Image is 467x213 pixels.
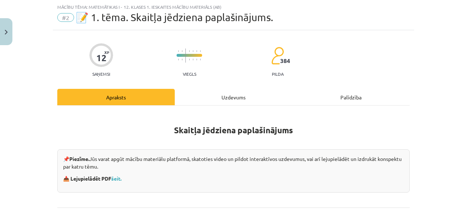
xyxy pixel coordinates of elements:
[57,89,175,105] div: Apraksts
[96,53,107,63] div: 12
[178,50,179,52] img: icon-short-line-57e1e144782c952c97e751825c79c345078a6d821885a25fce030b3d8c18986b.svg
[104,50,109,54] span: XP
[280,58,290,64] span: 384
[189,59,190,60] img: icon-short-line-57e1e144782c952c97e751825c79c345078a6d821885a25fce030b3d8c18986b.svg
[196,50,197,52] img: icon-short-line-57e1e144782c952c97e751825c79c345078a6d821885a25fce030b3d8c18986b.svg
[196,59,197,60] img: icon-short-line-57e1e144782c952c97e751825c79c345078a6d821885a25fce030b3d8c18986b.svg
[69,155,89,162] strong: Piezīme.
[63,155,404,170] p: 📌 Jūs varat apgūt mācību materiālu platformā, skatoties video un pildot interaktīvos uzdevumus, v...
[57,4,410,9] div: Mācību tēma: Matemātikas i - 12. klases 1. ieskaites mācību materiāls (ab)
[89,71,113,76] p: Saņemsi
[193,59,193,60] img: icon-short-line-57e1e144782c952c97e751825c79c345078a6d821885a25fce030b3d8c18986b.svg
[63,175,123,182] strong: 📥 Lejupielādēt PDF
[5,30,8,35] img: icon-close-lesson-0947bae3869378f0d4975bcd49f059093ad1ed9edebbc8119c70593378902aed.svg
[57,13,74,22] span: #2
[193,50,193,52] img: icon-short-line-57e1e144782c952c97e751825c79c345078a6d821885a25fce030b3d8c18986b.svg
[271,47,284,65] img: students-c634bb4e5e11cddfef0936a35e636f08e4e9abd3cc4e673bd6f9a4125e45ecb1.svg
[174,125,293,135] strong: Skaitļa jēdziena paplašinājums
[76,11,273,23] span: 📝 1. tēma. Skaitļa jēdziena paplašinājums.
[111,175,121,182] a: šeit.
[292,89,410,105] div: Palīdzība
[178,59,179,60] img: icon-short-line-57e1e144782c952c97e751825c79c345078a6d821885a25fce030b3d8c18986b.svg
[189,50,190,52] img: icon-short-line-57e1e144782c952c97e751825c79c345078a6d821885a25fce030b3d8c18986b.svg
[272,71,283,76] p: pilda
[185,48,186,63] img: icon-long-line-d9ea69661e0d244f92f715978eff75569469978d946b2353a9bb055b3ed8787d.svg
[175,89,292,105] div: Uzdevums
[183,71,196,76] p: Viegls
